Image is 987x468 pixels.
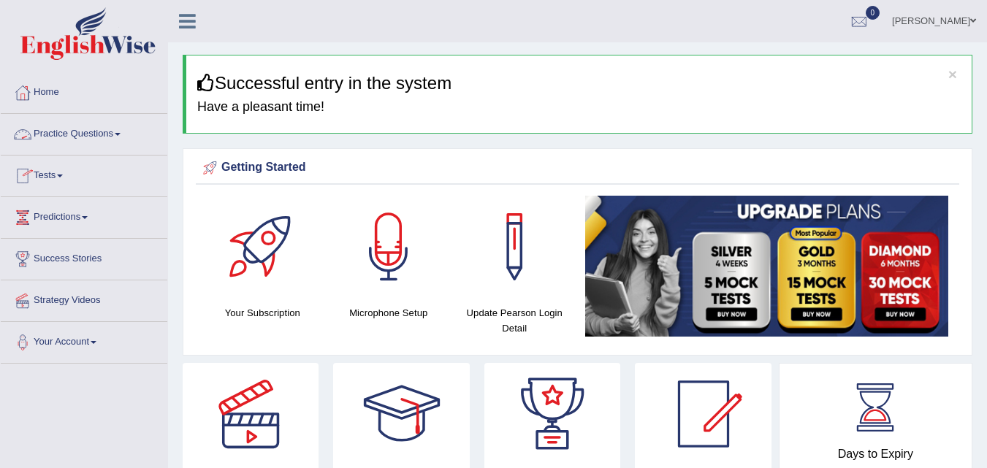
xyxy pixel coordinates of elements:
[948,66,957,82] button: ×
[197,74,961,93] h3: Successful entry in the system
[1,322,167,358] a: Your Account
[197,100,961,115] h4: Have a pleasant time!
[459,305,571,336] h4: Update Pearson Login Detail
[866,6,880,20] span: 0
[207,305,319,321] h4: Your Subscription
[1,156,167,192] a: Tests
[1,114,167,150] a: Practice Questions
[1,197,167,234] a: Predictions
[796,448,956,461] h4: Days to Expiry
[585,196,949,337] img: small5.jpg
[199,157,956,179] div: Getting Started
[1,239,167,275] a: Success Stories
[1,280,167,317] a: Strategy Videos
[1,72,167,109] a: Home
[333,305,445,321] h4: Microphone Setup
